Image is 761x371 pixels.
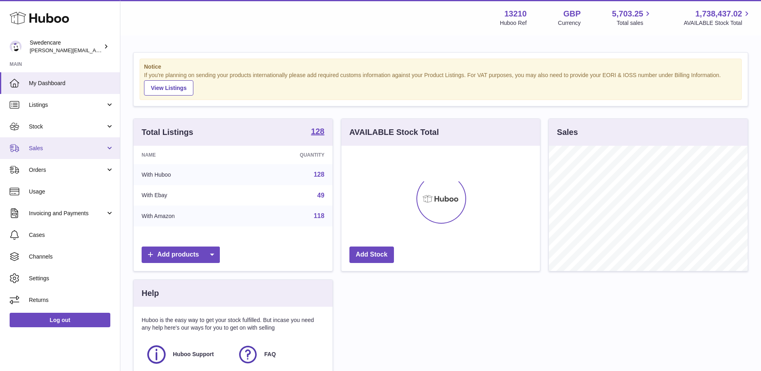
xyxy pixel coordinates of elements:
div: Swedencare [30,39,102,54]
span: AVAILABLE Stock Total [684,19,751,27]
span: Cases [29,231,114,239]
th: Name [134,146,242,164]
a: 128 [314,171,325,178]
a: 5,703.25 Total sales [612,8,653,27]
span: Total sales [617,19,652,27]
a: FAQ [237,344,321,365]
a: 1,738,437.02 AVAILABLE Stock Total [684,8,751,27]
span: Sales [29,145,106,152]
span: [PERSON_NAME][EMAIL_ADDRESS][PERSON_NAME][DOMAIN_NAME] [30,47,204,53]
span: Settings [29,275,114,282]
span: Orders [29,166,106,174]
h3: Help [142,288,159,299]
a: Add Stock [349,247,394,263]
span: Usage [29,188,114,196]
h3: Sales [557,127,578,138]
span: Returns [29,296,114,304]
div: Currency [558,19,581,27]
span: 5,703.25 [612,8,643,19]
a: View Listings [144,80,193,96]
img: simon.shaw@swedencare.co.uk [10,41,22,53]
strong: 128 [311,127,324,135]
strong: Notice [144,63,737,71]
td: With Ebay [134,185,242,206]
p: Huboo is the easy way to get your stock fulfilled. But incase you need any help here's our ways f... [142,316,325,332]
span: FAQ [264,351,276,358]
strong: GBP [563,8,580,19]
a: 49 [317,192,325,199]
span: Channels [29,253,114,261]
th: Quantity [242,146,332,164]
div: Huboo Ref [500,19,527,27]
span: 1,738,437.02 [695,8,742,19]
span: My Dashboard [29,79,114,87]
strong: 13210 [504,8,527,19]
td: With Huboo [134,164,242,185]
a: Log out [10,313,110,327]
h3: AVAILABLE Stock Total [349,127,439,138]
span: Huboo Support [173,351,214,358]
a: 118 [314,212,325,219]
a: Huboo Support [146,344,229,365]
a: Add products [142,247,220,263]
h3: Total Listings [142,127,193,138]
span: Stock [29,123,106,130]
span: Invoicing and Payments [29,210,106,217]
a: 128 [311,127,324,137]
span: Listings [29,101,106,109]
div: If you're planning on sending your products internationally please add required customs informati... [144,71,737,96]
td: With Amazon [134,206,242,226]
